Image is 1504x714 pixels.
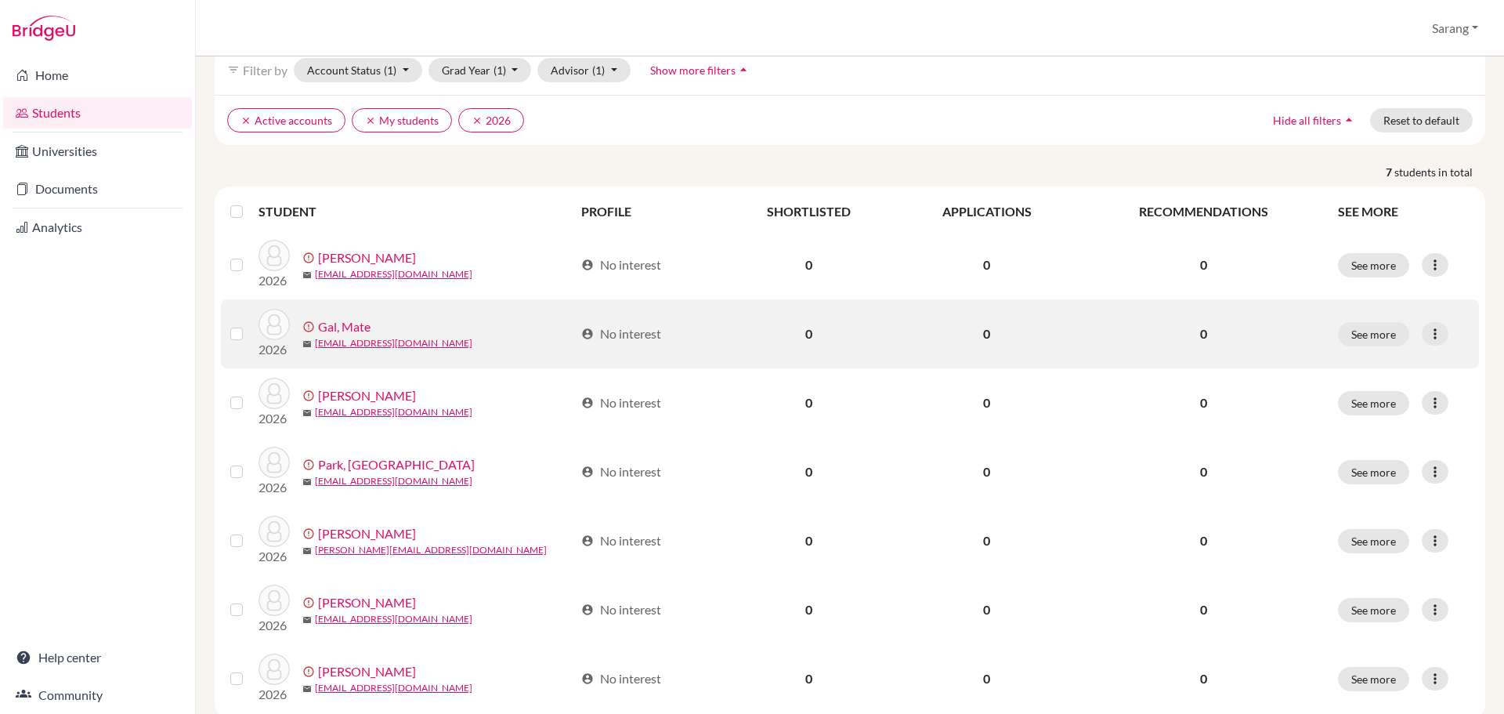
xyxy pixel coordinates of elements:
[258,685,290,704] p: 2026
[1079,193,1329,230] th: RECOMMENDATIONS
[581,259,594,271] span: account_circle
[895,575,1078,644] td: 0
[1370,108,1473,132] button: Reset to default
[722,575,895,644] td: 0
[1386,164,1394,180] strong: 7
[258,271,290,290] p: 2026
[227,63,240,76] i: filter_list
[315,612,472,626] a: [EMAIL_ADDRESS][DOMAIN_NAME]
[1088,531,1319,550] p: 0
[1341,112,1357,128] i: arrow_drop_up
[581,324,661,343] div: No interest
[722,299,895,368] td: 0
[1088,462,1319,481] p: 0
[722,644,895,713] td: 0
[258,409,290,428] p: 2026
[302,684,312,694] span: mail
[258,340,290,359] p: 2026
[258,447,290,478] img: Park, Sungjin
[294,58,422,82] button: Account Status(1)
[1260,108,1370,132] button: Hide all filtersarrow_drop_up
[258,378,290,409] img: Jang, Jihu
[302,339,312,349] span: mail
[258,654,290,685] img: Varga, Borbala
[258,240,290,271] img: Bukki, Dominik
[581,531,661,550] div: No interest
[13,16,75,41] img: Bridge-U
[315,474,472,488] a: [EMAIL_ADDRESS][DOMAIN_NAME]
[258,193,572,230] th: STUDENT
[352,108,452,132] button: clearMy students
[1338,253,1409,277] button: See more
[302,665,318,678] span: error_outline
[302,527,318,540] span: error_outline
[302,477,312,487] span: mail
[302,615,312,625] span: mail
[318,524,416,543] a: [PERSON_NAME]
[572,193,722,230] th: PROFILE
[384,63,396,77] span: (1)
[315,543,547,557] a: [PERSON_NAME][EMAIL_ADDRESS][DOMAIN_NAME]
[1338,322,1409,346] button: See more
[318,317,371,336] a: Gal, Mate
[258,585,290,616] img: Schirmer, Izabel
[1338,529,1409,553] button: See more
[1329,193,1479,230] th: SEE MORE
[1273,114,1341,127] span: Hide all filters
[895,644,1078,713] td: 0
[1338,460,1409,484] button: See more
[722,368,895,437] td: 0
[581,672,594,685] span: account_circle
[365,115,376,126] i: clear
[895,193,1078,230] th: APPLICATIONS
[581,393,661,412] div: No interest
[722,437,895,506] td: 0
[258,547,290,566] p: 2026
[493,63,506,77] span: (1)
[637,58,765,82] button: Show more filtersarrow_drop_up
[581,535,594,547] span: account_circle
[302,390,318,402] span: error_outline
[722,230,895,299] td: 0
[302,408,312,418] span: mail
[3,680,192,711] a: Community
[581,256,661,274] div: No interest
[227,108,345,132] button: clearActive accounts
[581,600,661,619] div: No interest
[318,386,416,405] a: [PERSON_NAME]
[318,593,416,612] a: [PERSON_NAME]
[1088,600,1319,619] p: 0
[428,58,532,82] button: Grad Year(1)
[302,270,312,280] span: mail
[3,212,192,243] a: Analytics
[302,252,318,264] span: error_outline
[895,299,1078,368] td: 0
[1338,667,1409,691] button: See more
[581,669,661,688] div: No interest
[1088,393,1319,412] p: 0
[650,63,736,77] span: Show more filters
[1338,391,1409,415] button: See more
[302,596,318,609] span: error_outline
[472,115,483,126] i: clear
[1338,598,1409,622] button: See more
[1394,164,1485,180] span: students in total
[302,321,318,333] span: error_outline
[315,267,472,281] a: [EMAIL_ADDRESS][DOMAIN_NAME]
[722,193,895,230] th: SHORTLISTED
[243,63,287,78] span: Filter by
[3,173,192,205] a: Documents
[1088,256,1319,274] p: 0
[581,328,594,340] span: account_circle
[1088,324,1319,343] p: 0
[258,478,290,497] p: 2026
[581,397,594,409] span: account_circle
[318,662,416,681] a: [PERSON_NAME]
[1425,13,1485,43] button: Sarang
[240,115,251,126] i: clear
[315,336,472,350] a: [EMAIL_ADDRESS][DOMAIN_NAME]
[895,230,1078,299] td: 0
[537,58,631,82] button: Advisor(1)
[3,97,192,129] a: Students
[318,248,416,267] a: [PERSON_NAME]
